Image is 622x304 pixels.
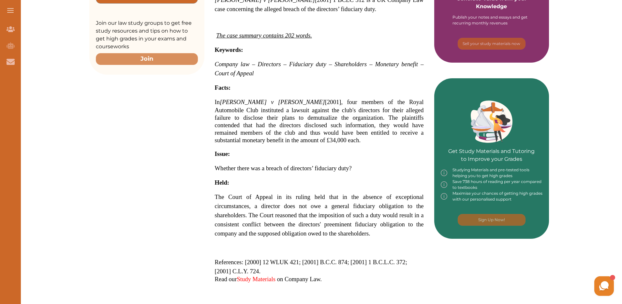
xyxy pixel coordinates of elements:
[442,265,566,280] iframe: Reviews Badge Ribbon Widget
[215,259,407,275] span: References: [2000] 12 WLUK 421; [2001] B.C.C. 874; [2001] 1 B.C.L.C. 372; [2001] C.L.Y. 724.
[471,100,512,143] img: Green card image
[220,99,325,105] em: [PERSON_NAME] v [PERSON_NAME]
[96,19,198,51] p: Join our law study groups to get free study resources and tips on how to get high grades in your ...
[441,179,543,190] div: Save 738 hours of reading per year compared to textbooks
[441,167,543,179] div: Studying Materials and pre-tested tools helping you to get high grades
[215,84,231,91] span: Facts:
[215,165,352,172] span: Whether there was a breach of directors’ fiduciary duty?
[215,276,277,282] span: Read our
[452,14,531,26] div: Publish your notes and essays and get recurring monthly revenues
[448,129,535,163] p: Get Study Materials and Tutoring to Improve your Grades
[215,150,230,157] span: Issue:
[325,99,341,105] span: [2001]
[277,276,322,282] span: on Company Law.
[463,41,520,47] p: Sell your study materials now
[458,38,526,50] button: [object Object]
[96,53,198,65] button: Join
[216,32,312,39] em: The case summary contains 202 words.
[237,276,275,282] a: Study Materials
[441,190,543,202] div: Maximise your chances of getting high grades with our personalised support
[215,179,230,186] span: Held:
[215,61,424,77] span: – Directors – Fiduciary duty – Shareholders – Monetary benefit – Court of Appeal
[215,46,243,53] span: Keywords:
[441,190,447,202] img: info-img
[458,214,526,226] button: [object Object]
[441,179,447,190] img: info-img
[215,61,250,68] span: Company law
[478,217,505,223] p: Sign Up Now!
[441,167,447,179] img: info-img
[215,193,424,237] span: The Court of Appeal in its ruling held that in the absence of exceptional circumstances, a direct...
[466,275,615,297] iframe: HelpCrunch
[215,99,220,105] span: In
